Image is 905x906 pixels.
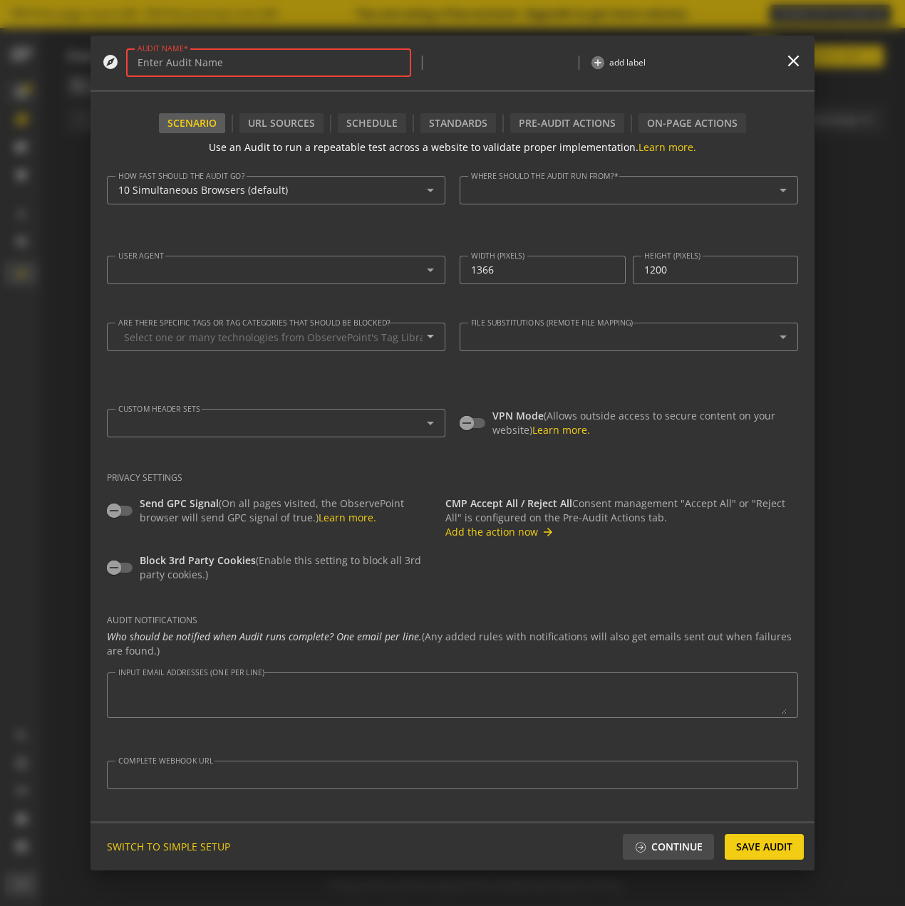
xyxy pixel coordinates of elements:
button: Add the action now [445,525,554,539]
mat-label: Input email addresses (one per line) [118,667,264,677]
div: Consent management "Accept All" or "Reject All" is configured on the Pre-Audit Actions tab. [445,496,798,539]
label: (On all pages visited, the ObservePoint browser will send GPC signal of true.) [133,496,442,525]
mat-icon: add_circle [590,55,606,71]
label: (Allows outside access to secure content on your website) [485,409,795,437]
span: Save Audit [736,834,792,860]
span: Block 3rd Party Cookies [140,553,256,567]
label: (Enable this setting to block all 3rd party cookies.) [133,553,442,582]
input: Select one or many technologies from ObservePoint's Tag Library to be blocked. [124,332,423,344]
mat-label: Where should the audit run from? [471,170,614,180]
div: Scenario [159,113,225,133]
div: URL Sources [239,113,324,133]
mat-label: Width (pixels) [471,251,524,261]
h2: Privacy Settings [107,473,798,482]
span: add label [609,56,646,68]
mat-icon: arrow_drop_down [413,328,448,345]
mat-label: How fast should the audit go? [118,170,244,180]
em: Who should be notified when Audit runs complete? One email per line. [107,630,422,643]
div: Use an Audit to run a repeatable test across a website to validate proper implementation. [209,140,696,155]
mat-label: AUDIT NAME [138,43,184,53]
span: Send GPC Signal [140,496,219,510]
div: Pre-audit Actions [510,113,624,133]
span: SWITCH TO SIMPLE SETUP [107,834,230,860]
div: On-Page Actions [638,113,746,133]
mat-label: Audit Notifications [107,614,798,626]
input: Enter Audit Name [138,57,400,69]
mat-label: Custom Header sets [118,403,200,413]
mat-label: Are there specific tags or tag categories that should be blocked? [118,318,391,328]
mat-label: Height (pixels) [644,251,700,261]
mat-icon: arrow_forward [542,526,554,538]
button: SWITCH TO SIMPLE SETUP [101,834,236,860]
mat-label: Complete Webhook URL [118,755,213,765]
span: Continue [651,834,703,860]
mat-icon: close [784,51,803,71]
a: Learn more. [319,511,376,524]
span: | [575,51,583,74]
span: | [418,51,426,74]
mat-label: File substitutions (remote file mapping) [471,318,633,328]
mat-icon: explore [102,53,119,71]
a: Learn more. [532,423,590,437]
div: Standards [420,113,496,133]
div: Schedule [338,113,406,133]
button: Continue [623,834,714,860]
button: add label [590,56,646,70]
a: Learn more. [638,140,696,154]
mat-label: User agent [118,251,164,261]
span: CMP Accept All / Reject All [445,496,572,510]
span: VPN Mode [492,409,544,422]
button: Save Audit [725,834,804,860]
span: 10 Simultaneous Browsers (default) [118,183,288,197]
div: (Any added rules with notifications will also get emails sent out when failures are found.) [107,630,798,658]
